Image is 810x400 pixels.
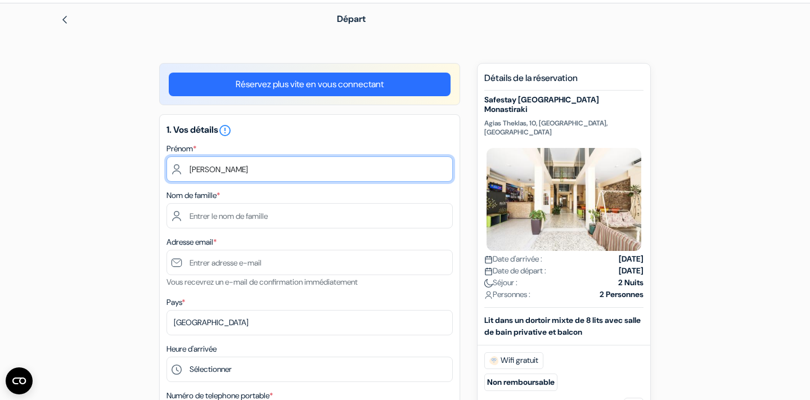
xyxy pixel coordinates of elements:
h5: Détails de la réservation [484,73,643,91]
span: Personnes : [484,289,530,300]
label: Heure d'arrivée [166,343,217,355]
label: Pays [166,296,185,308]
button: Ouvrir le widget CMP [6,367,33,394]
a: Réservez plus vite en vous connectant [169,73,451,96]
img: moon.svg [484,279,493,287]
strong: 2 Nuits [618,277,643,289]
strong: [DATE] [619,265,643,277]
h5: 1. Vos détails [166,124,453,137]
input: Entrer le nom de famille [166,203,453,228]
img: user_icon.svg [484,291,493,299]
span: Date de départ : [484,265,546,277]
p: Agias Theklas, 10, [GEOGRAPHIC_DATA], [GEOGRAPHIC_DATA] [484,119,643,137]
label: Prénom [166,143,196,155]
small: Vous recevrez un e-mail de confirmation immédiatement [166,277,358,287]
span: Wifi gratuit [484,352,543,369]
input: Entrez votre prénom [166,156,453,182]
strong: 2 Personnes [600,289,643,300]
img: calendar.svg [484,267,493,276]
span: Séjour : [484,277,517,289]
img: free_wifi.svg [489,356,498,365]
label: Adresse email [166,236,217,248]
strong: [DATE] [619,253,643,265]
b: Lit dans un dortoir mixte de 8 lits avec salle de bain privative et balcon [484,315,641,337]
a: error_outline [218,124,232,136]
span: Date d'arrivée : [484,253,542,265]
i: error_outline [218,124,232,137]
span: Départ [337,13,366,25]
img: left_arrow.svg [60,15,69,24]
small: Non remboursable [484,374,557,391]
input: Entrer adresse e-mail [166,250,453,275]
img: calendar.svg [484,255,493,264]
h5: Safestay [GEOGRAPHIC_DATA] Monastiraki [484,95,643,114]
label: Nom de famille [166,190,220,201]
